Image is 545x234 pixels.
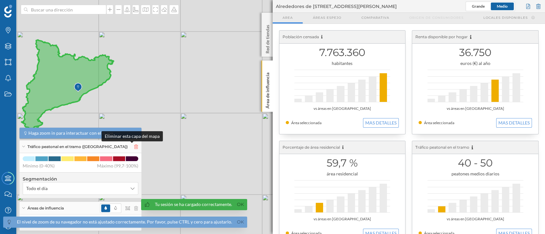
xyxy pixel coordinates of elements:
[472,4,485,9] span: Grande
[419,157,532,169] h1: 40 - 50
[361,15,389,20] span: Comparativa
[279,141,405,154] div: Porcentaje de área residencial
[419,60,532,67] div: euros (€) al año
[235,201,246,208] a: Ok
[363,118,399,128] button: MAS DETALLES
[286,157,399,169] h1: 59,7 %
[276,3,397,10] span: Alrededores de [STREET_ADDRESS][PERSON_NAME]
[13,4,35,10] span: Soporte
[496,118,532,128] button: MAS DETALLES
[286,46,399,59] h1: 7.763.360
[419,105,532,112] div: vs áreas en [GEOGRAPHIC_DATA]
[419,216,532,222] div: vs áreas en [GEOGRAPHIC_DATA]
[155,201,232,208] div: Tu sesión se ha cargado correctamente.
[286,171,399,177] div: área residencial
[264,70,270,109] p: Área de influencia
[424,120,454,125] span: Área seleccionada
[4,5,12,18] img: Geoblink Logo
[74,81,82,94] img: Marker
[264,22,270,53] p: Red de tiendas
[283,15,293,20] span: Area
[313,15,341,20] span: Áreas espejo
[419,46,532,59] h1: 36.750
[235,218,246,226] a: Ok
[286,216,399,222] div: vs áreas en [GEOGRAPHIC_DATA]
[409,15,463,20] span: Origen de consumidores
[26,185,48,192] span: Todo el día
[27,144,128,150] span: Tráfico peatonal en el tramo ([GEOGRAPHIC_DATA])
[291,120,322,125] span: Área seleccionada
[412,31,538,44] div: Renta disponible por hogar
[28,130,113,136] span: Haga zoom in para interactuar con el mapa
[286,105,399,112] div: vs áreas en [GEOGRAPHIC_DATA]
[97,163,138,169] span: Máximo (99,7-100%)
[17,219,232,225] div: El nivel de zoom de su navegador no está ajustado correctamente. Por favor, pulse CTRL y cero par...
[23,176,138,182] h4: Segmentación
[497,4,508,9] span: Medio
[483,15,528,20] span: Locales disponibles
[286,60,399,67] div: habitantes
[412,141,538,154] div: Tráfico peatonal en el tramo
[419,171,532,177] div: peatones medios diarios
[23,163,55,169] span: Mínimo (0-40%)
[279,31,405,44] div: Población censada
